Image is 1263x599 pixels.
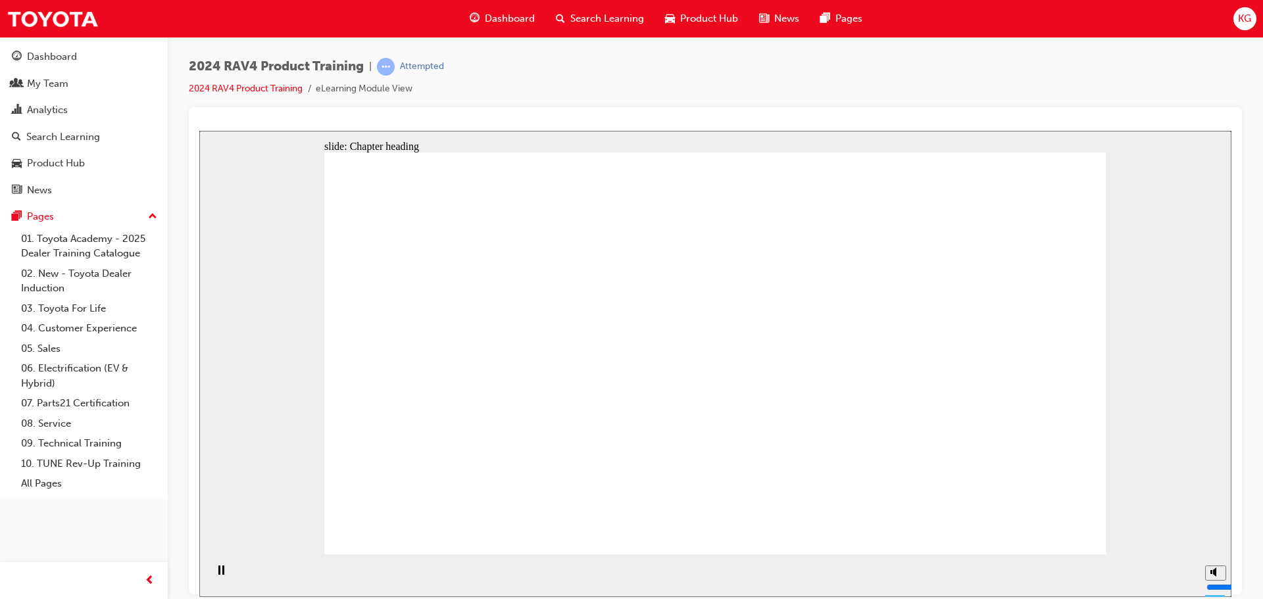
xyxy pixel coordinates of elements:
[1007,451,1092,462] input: volume
[1238,11,1251,26] span: KG
[5,45,162,69] a: Dashboard
[400,60,444,73] div: Attempted
[27,76,68,91] div: My Team
[655,5,749,32] a: car-iconProduct Hub
[5,125,162,149] a: Search Learning
[749,5,810,32] a: news-iconNews
[5,72,162,96] a: My Team
[316,82,412,97] li: eLearning Module View
[774,11,799,26] span: News
[12,78,22,90] span: people-icon
[377,58,395,76] span: learningRecordVerb_ATTEMPT-icon
[189,59,364,74] span: 2024 RAV4 Product Training
[1006,435,1027,450] button: Mute (Ctrl+Alt+M)
[5,151,162,176] a: Product Hub
[5,178,162,203] a: News
[665,11,675,27] span: car-icon
[145,573,155,589] span: prev-icon
[27,183,52,198] div: News
[16,318,162,339] a: 04. Customer Experience
[12,211,22,223] span: pages-icon
[27,49,77,64] div: Dashboard
[12,132,21,143] span: search-icon
[999,423,1026,466] div: misc controls
[7,423,29,466] div: playback controls
[369,59,372,74] span: |
[16,473,162,494] a: All Pages
[820,11,830,27] span: pages-icon
[16,454,162,474] a: 10. TUNE Rev-Up Training
[1233,7,1256,30] button: KG
[5,98,162,122] a: Analytics
[16,433,162,454] a: 09. Technical Training
[759,11,769,27] span: news-icon
[470,11,480,27] span: guage-icon
[5,204,162,229] button: Pages
[12,185,22,197] span: news-icon
[5,42,162,204] button: DashboardMy TeamAnalyticsSearch LearningProduct HubNews
[7,4,99,34] img: Trak
[12,158,22,170] span: car-icon
[12,51,22,63] span: guage-icon
[556,11,565,27] span: search-icon
[16,299,162,319] a: 03. Toyota For Life
[12,105,22,116] span: chart-icon
[835,11,862,26] span: Pages
[148,208,157,226] span: up-icon
[16,414,162,434] a: 08. Service
[16,358,162,393] a: 06. Electrification (EV & Hybrid)
[27,156,85,171] div: Product Hub
[680,11,738,26] span: Product Hub
[810,5,873,32] a: pages-iconPages
[16,264,162,299] a: 02. New - Toyota Dealer Induction
[26,130,100,145] div: Search Learning
[189,83,303,94] a: 2024 RAV4 Product Training
[545,5,655,32] a: search-iconSearch Learning
[16,229,162,264] a: 01. Toyota Academy - 2025 Dealer Training Catalogue
[7,434,29,456] button: Pause (Ctrl+Alt+P)
[459,5,545,32] a: guage-iconDashboard
[485,11,535,26] span: Dashboard
[16,393,162,414] a: 07. Parts21 Certification
[27,209,54,224] div: Pages
[16,339,162,359] a: 05. Sales
[27,103,68,118] div: Analytics
[570,11,644,26] span: Search Learning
